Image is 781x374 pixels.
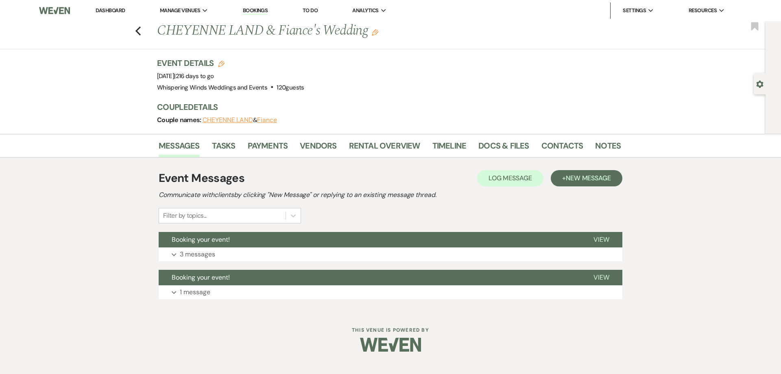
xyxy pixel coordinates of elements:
[203,116,277,124] span: &
[593,273,609,282] span: View
[689,7,717,15] span: Resources
[623,7,646,15] span: Settings
[157,101,613,113] h3: Couple Details
[432,139,467,157] a: Timeline
[478,139,529,157] a: Docs & Files
[159,170,244,187] h1: Event Messages
[159,190,622,200] h2: Communicate with clients by clicking "New Message" or replying to an existing message thread.
[300,139,336,157] a: Vendors
[180,287,210,297] p: 1 message
[157,72,214,80] span: [DATE]
[174,72,214,80] span: |
[159,139,200,157] a: Messages
[595,139,621,157] a: Notes
[160,7,200,15] span: Manage Venues
[157,21,521,41] h1: CHEYENNE LAND & Fiance's Wedding
[157,116,203,124] span: Couple names:
[159,285,622,299] button: 1 message
[580,270,622,285] button: View
[157,57,304,69] h3: Event Details
[360,330,421,359] img: Weven Logo
[349,139,420,157] a: Rental Overview
[159,270,580,285] button: Booking your event!
[203,117,253,123] button: CHEYENNE LAND
[212,139,236,157] a: Tasks
[541,139,583,157] a: Contacts
[159,247,622,261] button: 3 messages
[489,174,532,182] span: Log Message
[566,174,611,182] span: New Message
[243,7,268,15] a: Bookings
[96,7,125,14] a: Dashboard
[477,170,543,186] button: Log Message
[163,211,207,221] div: Filter by topics...
[39,2,70,19] img: Weven Logo
[593,235,609,244] span: View
[352,7,378,15] span: Analytics
[248,139,288,157] a: Payments
[551,170,622,186] button: +New Message
[277,83,304,92] span: 120 guests
[180,249,215,260] p: 3 messages
[159,232,580,247] button: Booking your event!
[303,7,318,14] a: To Do
[756,80,764,87] button: Open lead details
[372,28,378,36] button: Edit
[257,117,277,123] button: Fiance
[176,72,214,80] span: 216 days to go
[172,273,230,282] span: Booking your event!
[580,232,622,247] button: View
[157,83,267,92] span: Whispering Winds Weddings and Events
[172,235,230,244] span: Booking your event!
